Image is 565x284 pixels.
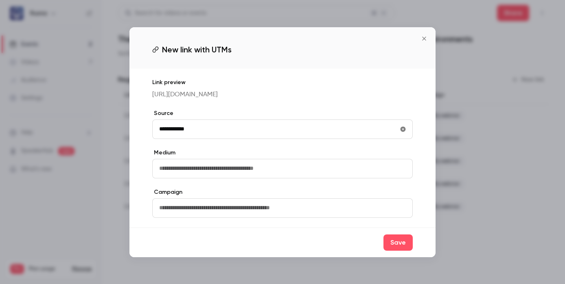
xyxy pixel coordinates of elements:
[152,90,413,100] p: [URL][DOMAIN_NAME]
[152,78,413,87] p: Link preview
[383,234,413,251] button: Save
[416,30,432,47] button: Close
[162,43,232,56] span: New link with UTMs
[152,109,413,117] label: Source
[396,123,410,136] button: utmSource
[152,149,413,157] label: Medium
[152,188,413,196] label: Campaign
